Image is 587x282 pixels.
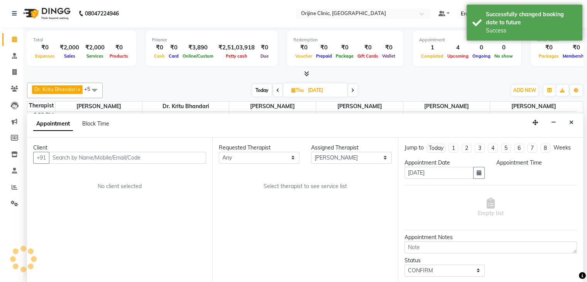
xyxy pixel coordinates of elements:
[478,198,504,217] span: Empty list
[293,53,314,59] span: Voucher
[84,86,96,92] span: +5
[475,144,485,153] li: 3
[77,86,80,92] a: x
[311,144,392,152] div: Assigned Therapist
[33,53,57,59] span: Expenses
[511,85,538,96] button: ADD NEW
[108,53,130,59] span: Products
[258,43,271,52] div: ₹0
[181,53,215,59] span: Online/Custom
[224,53,249,59] span: Petty cash
[419,37,515,43] div: Appointment
[488,144,498,153] li: 4
[448,144,458,153] li: 1
[492,43,515,52] div: 0
[470,43,492,52] div: 0
[486,27,577,35] div: Success
[404,144,424,152] div: Jump to
[306,85,344,96] input: 2025-09-18
[33,152,49,164] button: +91
[429,144,443,152] div: Today
[152,43,167,52] div: ₹0
[514,144,524,153] li: 6
[27,102,55,110] div: Therapist
[33,43,57,52] div: ₹0
[33,117,73,131] span: Appointment
[380,53,397,59] span: Wallet
[82,120,109,127] span: Block Time
[462,144,472,153] li: 2
[293,37,397,43] div: Redemption
[289,87,306,93] span: Thu
[62,53,77,59] span: Sales
[181,43,215,52] div: ₹3,890
[152,37,271,43] div: Finance
[490,102,577,111] span: [PERSON_NAME]
[486,10,577,27] div: Successfully changed booking date to future
[229,102,316,111] span: [PERSON_NAME]
[49,152,206,164] input: Search by Name/Mobile/Email/Code
[82,43,108,52] div: ₹2,000
[470,53,492,59] span: Ongoing
[492,53,515,59] span: No show
[380,43,397,52] div: ₹0
[33,37,130,43] div: Total
[264,182,347,190] span: Select therapist to see service list
[419,43,445,52] div: 1
[316,102,403,111] span: [PERSON_NAME]
[404,233,577,241] div: Appointment Notes
[215,43,258,52] div: ₹2,51,03,918
[445,43,470,52] div: 4
[293,43,314,52] div: ₹0
[553,144,571,152] div: Weeks
[419,53,445,59] span: Completed
[167,53,181,59] span: Card
[259,53,271,59] span: Due
[355,43,380,52] div: ₹0
[142,102,229,111] span: Dr. Kritu Bhandari
[566,117,577,129] button: Close
[152,53,167,59] span: Cash
[537,43,561,52] div: ₹0
[445,53,470,59] span: Upcoming
[20,3,73,24] img: logo
[108,43,130,52] div: ₹0
[403,102,490,111] span: [PERSON_NAME]
[334,53,355,59] span: Package
[57,43,82,52] div: ₹2,000
[314,53,334,59] span: Prepaid
[219,144,299,152] div: Requested Therapist
[537,53,561,59] span: Packages
[334,43,355,52] div: ₹0
[252,84,272,96] span: Today
[513,87,536,93] span: ADD NEW
[56,102,142,111] span: [PERSON_NAME]
[404,257,485,265] div: Status
[501,144,511,153] li: 5
[52,182,188,190] div: No client selected
[496,159,577,167] div: Appointment Time
[34,86,77,92] span: Dr. Kritu Bhandari
[33,144,206,152] div: Client
[85,3,119,24] b: 08047224946
[404,167,474,179] input: yyyy-mm-dd
[527,144,537,153] li: 7
[404,159,485,167] div: Appointment Date
[540,144,550,153] li: 8
[167,43,181,52] div: ₹0
[85,53,105,59] span: Services
[314,43,334,52] div: ₹0
[355,53,380,59] span: Gift Cards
